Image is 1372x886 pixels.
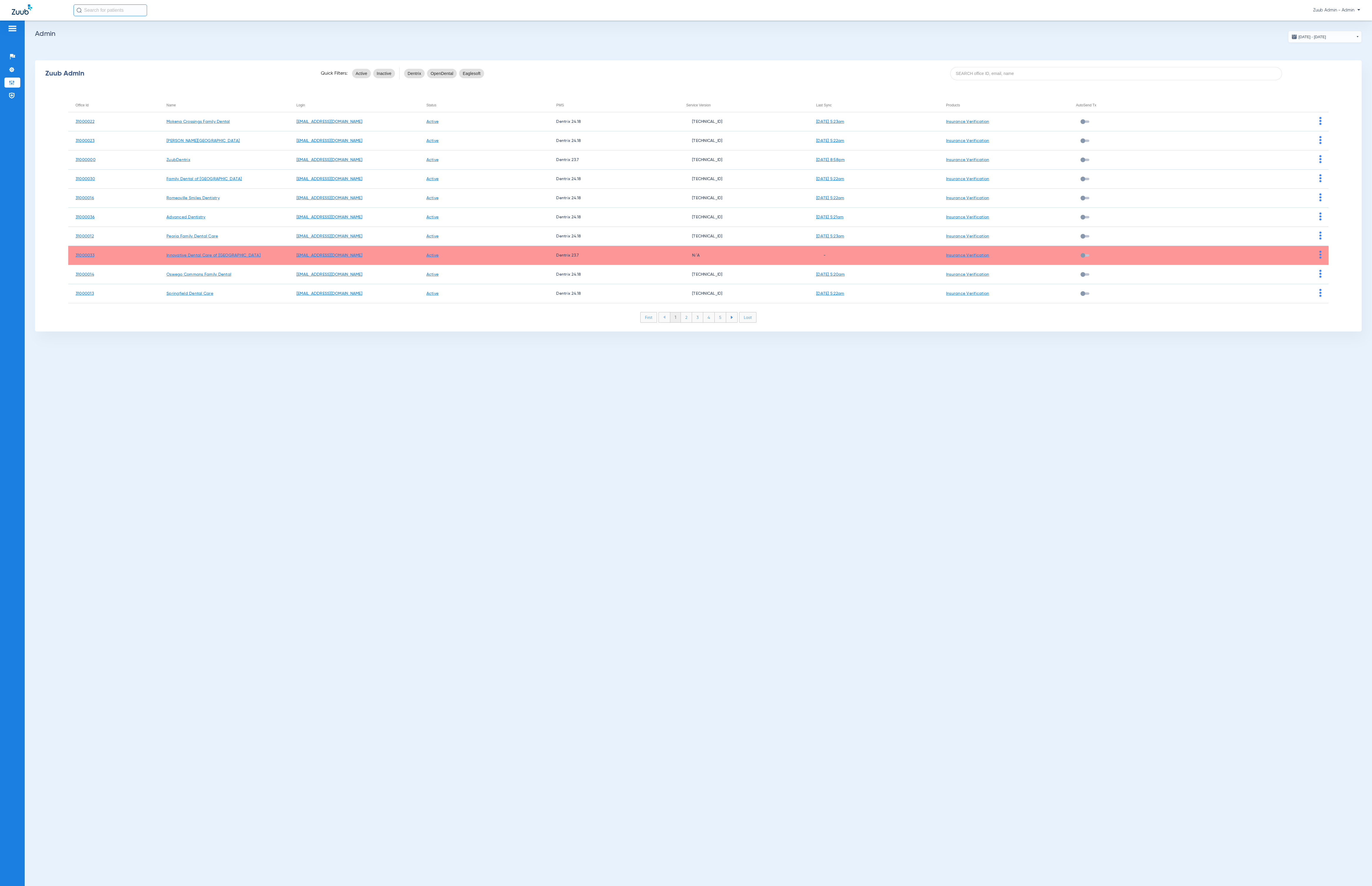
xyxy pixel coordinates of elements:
li: 3 [692,312,703,322]
div: Service Version [686,102,711,108]
a: Insurance Verification [946,196,989,200]
a: Innovative Dental Care of [GEOGRAPHIC_DATA] [166,253,261,257]
img: group-dot-blue.svg [1319,212,1321,220]
a: 31000012 [76,234,94,238]
td: [TECHNICAL_ID] [679,150,809,170]
img: group-dot-blue.svg [1319,136,1321,144]
img: group-dot-blue.svg [1319,289,1321,297]
a: [EMAIL_ADDRESS][DOMAIN_NAME] [296,215,362,219]
a: Peoria Family Dental Care [166,234,218,238]
img: group-dot-blue.svg [1319,117,1321,125]
button: [DATE] - [DATE] [1288,31,1362,43]
div: AutoSend Tx [1076,102,1096,108]
a: [DATE] 5:23am [816,120,844,124]
a: [EMAIL_ADDRESS][DOMAIN_NAME] [296,196,362,200]
div: Products [946,102,960,108]
a: [DATE] 5:23am [816,234,844,238]
a: Insurance Verification [946,215,989,219]
td: N/A [679,246,809,265]
div: Office Id [76,102,159,108]
td: Dentrix 23.7 [549,246,679,265]
a: Insurance Verification [946,234,989,238]
mat-chip-listbox: pms-filters [404,68,484,79]
span: - [816,253,826,257]
a: Family Dental of [GEOGRAPHIC_DATA] [166,177,242,181]
a: Romeoville Smiles Dentistry [166,196,220,200]
div: Status [426,102,549,108]
a: Insurance Verification [946,177,989,181]
span: OpenDental [431,71,453,76]
a: Active [426,292,439,296]
a: [DATE] 5:22am [816,177,844,181]
div: Last Sync [816,102,939,108]
a: Active [426,234,439,238]
img: arrow-right-blue.svg [731,316,733,319]
input: SEARCH office ID, email, name [950,67,1282,80]
a: Active [426,158,439,162]
td: Dentrix 24.18 [549,131,679,150]
div: Office Id [76,102,89,108]
a: [EMAIL_ADDRESS][DOMAIN_NAME] [296,139,362,143]
div: Login [296,102,419,108]
div: AutoSend Tx [1076,102,1199,108]
a: Advanced Dentistry [166,215,206,219]
td: Dentrix 24.18 [549,208,679,227]
a: Insurance Verification [946,292,989,296]
a: Mokena Crossings Family Dental [166,120,230,124]
span: Quick Filters: [321,71,348,76]
a: ZuubDentrix [166,158,190,162]
a: [DATE] 8:58pm [816,158,845,162]
li: Last [739,312,756,323]
div: Name [166,102,176,108]
span: Zuub Admin - Admin [1313,7,1360,13]
a: [DATE] 5:22am [816,139,844,143]
img: Search Icon [76,8,82,13]
img: hamburger-icon [8,25,17,32]
li: 4 [703,312,715,322]
a: [DATE] 5:21am [816,215,843,219]
td: Dentrix 24.18 [549,284,679,303]
div: Login [296,102,305,108]
span: Dentrix [408,71,421,76]
div: Products [946,102,1069,108]
div: PMS [556,102,564,108]
td: [TECHNICAL_ID] [679,131,809,150]
td: [TECHNICAL_ID] [679,208,809,227]
span: Active [356,71,367,76]
a: Insurance Verification [946,139,989,143]
td: [TECHNICAL_ID] [679,284,809,303]
td: Dentrix 23.7 [549,150,679,170]
td: Dentrix 24.18 [549,189,679,208]
a: [DATE] 5:22am [816,196,844,200]
td: Dentrix 24.18 [549,112,679,131]
div: Zuub Admin [45,71,311,76]
div: Service Version [686,102,809,108]
a: [DATE] 5:20am [816,272,845,277]
img: group-dot-blue.svg [1319,155,1321,163]
img: group-dot-blue.svg [1319,270,1321,278]
img: Zuub Logo [12,4,32,15]
a: 31000030 [76,177,95,181]
div: Last Sync [816,102,832,108]
a: 31000014 [76,272,94,277]
a: 31000000 [76,158,96,162]
a: Springfield Dental Care [166,292,213,296]
div: Status [426,102,436,108]
a: Active [426,139,439,143]
a: [EMAIL_ADDRESS][DOMAIN_NAME] [296,272,362,277]
a: Active [426,253,439,257]
img: group-dot-blue.svg [1319,251,1321,259]
li: First [640,312,657,323]
img: group-dot-blue.svg [1319,232,1321,239]
img: date.svg [1291,34,1297,40]
td: Dentrix 24.18 [549,265,679,284]
a: [DATE] 5:22am [816,292,844,296]
a: Active [426,215,439,219]
a: Active [426,272,439,277]
input: Search for patients [74,4,147,16]
a: Insurance Verification [946,272,989,277]
a: 31000022 [76,120,94,124]
li: 5 [715,312,726,322]
a: Active [426,196,439,200]
td: Dentrix 24.18 [549,170,679,189]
